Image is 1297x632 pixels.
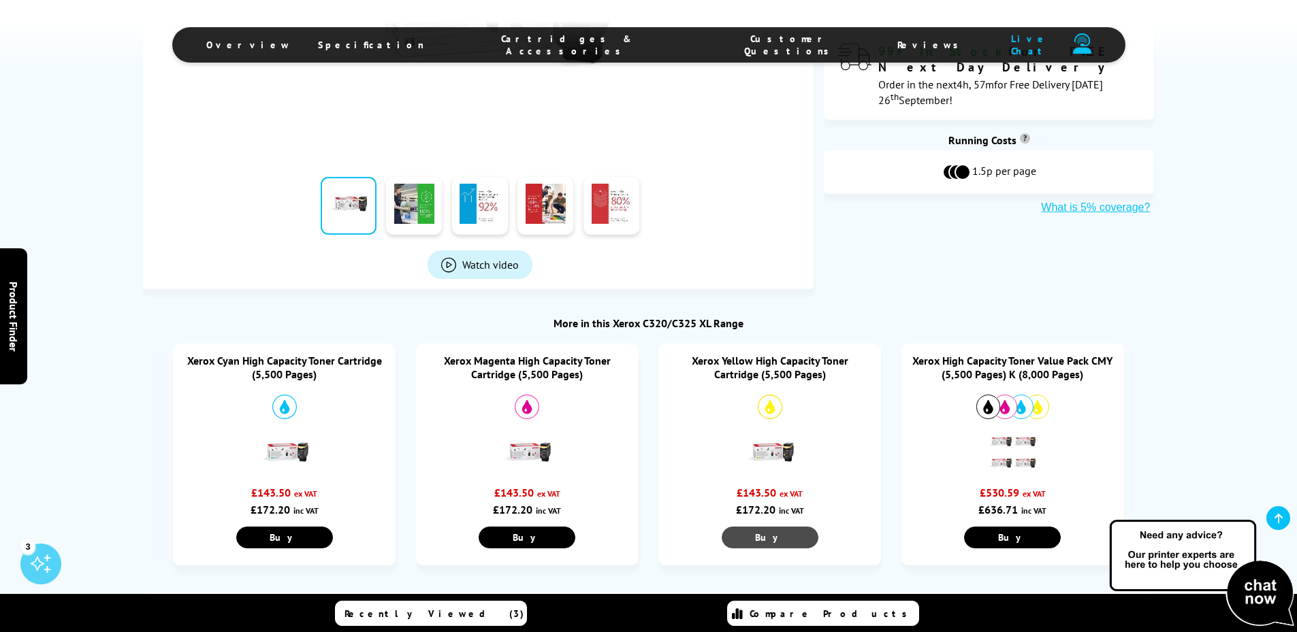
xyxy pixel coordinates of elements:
[515,395,539,419] img: Magenta
[897,39,965,51] span: Reviews
[183,486,385,499] div: £143.50
[746,429,794,476] img: Xerox Yellow High Capacity Toner Cartridge (5,500 Pages)
[912,354,1112,381] a: Xerox High Capacity Toner Value Pack CMY (5,500 Pages) K (8,000 Pages)
[989,429,1036,476] img: Xerox High Capacity Toner Value Pack CMY (5,500 Pages) K (8,000 Pages)
[537,488,560,499] span: ex VAT
[912,486,1114,499] div: £530.59
[187,354,382,381] a: Xerox Cyan High Capacity Toner Cartridge (5,500 Pages)
[444,354,611,381] a: Xerox Magenta High Capacity Toner Cartridge (5,500 Pages)
[993,33,1066,57] span: Live Chat
[710,33,870,57] span: Customer Questions
[20,539,35,554] div: 3
[837,44,1140,106] div: modal_delivery
[957,78,994,91] span: 4h, 57m
[294,488,317,499] span: ex VAT
[143,316,1155,330] div: More in this Xerox C320/C325 XL Range
[513,531,542,544] span: Buy
[536,505,561,516] span: inc VAT
[755,531,784,544] span: Buy
[503,429,551,476] img: Xerox Magenta High Capacity Toner Cartridge (5,500 Pages)
[727,601,919,626] a: Compare Products
[462,258,519,271] span: Watch video
[1023,488,1046,499] span: ex VAT
[669,503,871,516] div: £172.20
[206,39,291,51] span: Overview
[972,164,1036,180] span: 1.5p per page
[998,531,1027,544] span: Buy
[1020,133,1030,144] sup: Cost per page
[272,395,297,419] img: Cyan
[345,608,524,620] span: Recently Viewed (3)
[750,608,914,620] span: Compare Products
[318,39,424,51] span: Specification
[669,486,871,499] div: £143.50
[878,78,1103,107] span: Order in the next for Free Delivery [DATE] 26 September!
[824,133,1154,147] div: Running Costs
[779,505,804,516] span: inc VAT
[692,354,848,381] a: Xerox Yellow High Capacity Toner Cartridge (5,500 Pages)
[1021,505,1046,516] span: inc VAT
[426,503,628,516] div: £172.20
[261,429,308,476] img: Xerox Cyan High Capacity Toner Cartridge (5,500 Pages)
[891,90,899,103] sup: th
[183,503,385,516] div: £172.20
[1106,518,1297,629] img: Open Live Chat window
[428,250,532,279] a: Product_All_Videos
[426,486,628,499] div: £143.50
[293,505,319,516] span: inc VAT
[1073,33,1091,54] img: user-headset-duotone.svg
[7,281,20,351] span: Product Finder
[780,488,803,499] span: ex VAT
[335,601,527,626] a: Recently Viewed (3)
[1037,201,1154,214] button: What is 5% coverage?
[451,33,683,57] span: Cartridges & Accessories
[758,395,782,419] img: Yellow
[270,531,299,544] span: Buy
[912,503,1114,516] div: £636.71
